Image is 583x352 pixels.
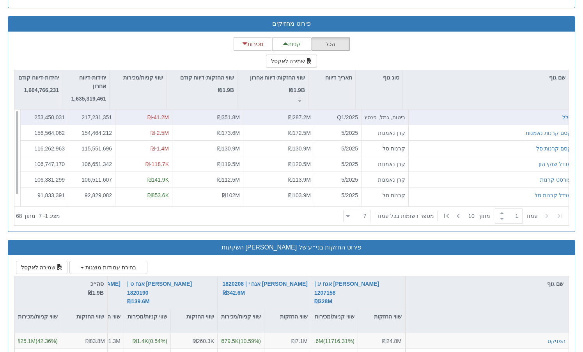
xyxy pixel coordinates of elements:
[365,191,405,199] div: קרנות סל
[304,338,354,344] span: ( 11716.31 %)
[406,276,569,291] div: שם גוף
[24,144,65,152] div: 116,262,963
[71,160,112,168] div: 106,651,342
[222,192,240,198] span: ₪102M
[548,337,565,345] div: הפניקס
[217,145,240,151] span: ₪130.9M
[218,309,264,333] div: שווי קניות/מכירות
[539,160,571,168] button: מגדל שוקי הון
[288,192,311,198] span: ₪103.9M
[317,144,358,152] div: 5/2025
[468,212,478,220] span: 10
[193,338,214,344] span: ₪260.3K
[14,244,569,251] h3: פירוט החזקות בני״ע של [PERSON_NAME] השקעות
[217,176,240,182] span: ₪112.5M
[272,37,311,51] button: קניות
[16,338,58,344] span: ( 42.36 %)
[151,145,169,151] span: ₪-1.4M
[147,192,169,198] span: ₪853.6K
[147,114,169,120] span: ₪-41.2M
[314,279,401,306] div: [PERSON_NAME] אגח יג | 1207158
[314,298,332,304] span: ₪328M
[61,309,107,324] div: שווי החזקות
[365,175,405,183] div: קרן נאמנות
[180,73,234,82] p: שווי החזקות-דיווח קודם
[288,114,311,120] span: ₪287.2M
[66,73,106,91] p: יחידות-דיווח אחרון
[317,113,358,121] div: Q1/2025
[317,129,358,136] div: 5/2025
[24,160,65,168] div: 106,747,170
[151,129,169,136] span: ₪-2.5M
[71,129,112,136] div: 154,464,212
[24,191,65,199] div: 91,833,391
[71,175,112,183] div: 106,511,607
[133,338,167,344] span: ( 0.54 %)
[24,87,59,93] strong: 1,604,766,231
[14,309,61,333] div: שווי קניות/מכירות
[24,129,65,136] div: 156,564,062
[16,338,35,344] span: ₪25.1M
[562,113,571,121] button: כלל
[24,113,65,121] div: 253,450,031
[526,212,538,220] span: ‏עמוד
[288,161,311,167] span: ₪120.5M
[365,144,405,152] div: קרנות סל
[223,279,308,297] div: [PERSON_NAME] אגח י | 1820208
[88,290,104,296] span: ₪1.9B
[536,144,571,152] button: קסם קרנות סל
[71,191,112,199] div: 92,829,082
[104,338,120,344] span: ₪1.3M
[217,338,261,344] span: ( 10.59 %)
[16,207,60,225] div: ‏מציג 1 - 7 ‏ מתוך 68
[311,37,350,51] button: הכל
[124,309,170,333] div: שווי קניות/מכירות
[18,279,104,297] div: סה״כ
[133,338,148,344] span: ₪1.4K
[223,279,308,297] button: [PERSON_NAME] אגח י | 1820208 ₪342.6M
[110,70,166,85] div: שווי קניות/מכירות
[250,73,305,82] p: שווי החזקות-דיווח אחרון
[266,55,317,68] button: שמירה לאקסל
[217,338,239,344] span: ₪679.5K
[71,113,112,121] div: 217,231,351
[356,70,402,85] div: סוג גוף
[340,207,567,225] div: ‏ מתוך
[69,261,147,274] button: בחירת עמודות מוצגות
[403,70,569,85] div: שם גוף
[535,191,571,199] button: מגדל קרנות סל
[217,129,240,136] span: ₪173.6M
[145,161,169,167] span: ₪-118.7K
[377,212,434,220] span: ‏מספר רשומות בכל עמוד
[71,96,106,102] strong: 1,635,319,461
[288,145,311,151] span: ₪130.9M
[18,73,59,82] p: יחידות-דיווח קודם
[24,175,65,183] div: 106,381,299
[526,129,571,136] button: קסם קרנות נאמנות
[14,20,569,27] h3: פירוט מחזיקים
[540,175,571,183] button: פורסט קרנות
[147,176,169,182] span: ₪141.9K
[127,279,214,306] div: [PERSON_NAME] אגח ט | 1820190
[85,338,105,344] span: ₪83.8M
[171,309,217,324] div: שווי החזקות
[317,191,358,199] div: 5/2025
[314,279,401,306] button: [PERSON_NAME] אגח יג | 1207158 ₪328M
[358,309,405,324] div: שווי החזקות
[317,175,358,183] div: 5/2025
[16,261,67,274] button: שמירה לאקסל
[288,129,311,136] span: ₪172.5M
[291,338,308,344] span: ₪7.1M
[264,309,311,324] div: שווי החזקות
[127,298,150,304] span: ₪139.6M
[127,279,214,306] button: [PERSON_NAME] אגח ט | 1820190 ₪139.6M
[365,160,405,168] div: קרן נאמנות
[308,70,355,85] div: תאריך דיווח
[311,309,358,333] div: שווי קניות/מכירות
[365,129,405,136] div: קרן נאמנות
